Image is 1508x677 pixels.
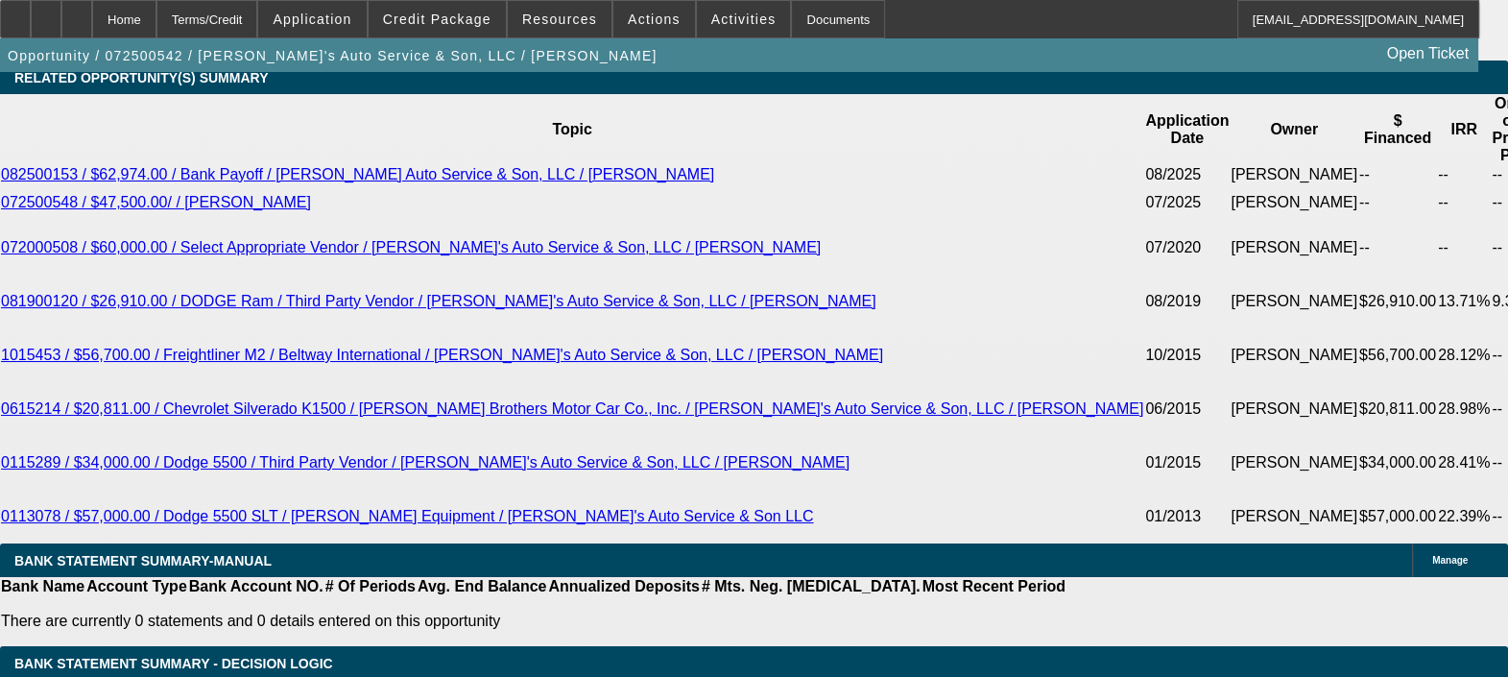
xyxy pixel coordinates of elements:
td: [PERSON_NAME] [1230,436,1358,490]
th: IRR [1437,94,1491,165]
td: [PERSON_NAME] [1230,221,1358,275]
th: # Of Periods [324,577,417,596]
td: -- [1437,165,1491,184]
td: -- [1437,221,1491,275]
span: Actions [628,12,681,27]
td: 13.71% [1437,275,1491,328]
td: $57,000.00 [1358,490,1437,544]
td: [PERSON_NAME] [1230,328,1358,382]
td: -- [1358,184,1437,221]
th: # Mts. Neg. [MEDICAL_DATA]. [701,577,922,596]
td: $20,811.00 [1358,382,1437,436]
button: Credit Package [369,1,506,37]
a: 0615214 / $20,811.00 / Chevrolet Silverado K1500 / [PERSON_NAME] Brothers Motor Car Co., Inc. / [... [1,400,1143,417]
a: 081900120 / $26,910.00 / DODGE Ram / Third Party Vendor / [PERSON_NAME]'s Auto Service & Son, LLC... [1,293,876,309]
td: 28.12% [1437,328,1491,382]
th: Avg. End Balance [417,577,548,596]
td: 07/2025 [1144,184,1230,221]
a: 0113078 / $57,000.00 / Dodge 5500 SLT / [PERSON_NAME] Equipment / [PERSON_NAME]'s Auto Service & ... [1,508,813,524]
a: 1015453 / $56,700.00 / Freightliner M2 / Beltway International / [PERSON_NAME]'s Auto Service & S... [1,347,883,363]
span: Opportunity / 072500542 / [PERSON_NAME]'s Auto Service & Son, LLC / [PERSON_NAME] [8,48,658,63]
td: [PERSON_NAME] [1230,275,1358,328]
td: $34,000.00 [1358,436,1437,490]
a: 082500153 / $62,974.00 / Bank Payoff / [PERSON_NAME] Auto Service & Son, LLC / [PERSON_NAME] [1,166,714,182]
td: $26,910.00 [1358,275,1437,328]
p: There are currently 0 statements and 0 details entered on this opportunity [1,613,1065,630]
th: Bank Account NO. [188,577,324,596]
td: $56,700.00 [1358,328,1437,382]
td: 06/2015 [1144,382,1230,436]
th: Application Date [1144,94,1230,165]
td: [PERSON_NAME] [1230,490,1358,544]
a: 0115289 / $34,000.00 / Dodge 5500 / Third Party Vendor / [PERSON_NAME]'s Auto Service & Son, LLC ... [1,454,850,471]
td: -- [1358,165,1437,184]
td: 01/2013 [1144,490,1230,544]
span: Bank Statement Summary - Decision Logic [14,656,333,671]
th: Account Type [85,577,188,596]
span: Application [273,12,351,27]
button: Activities [697,1,791,37]
button: Application [258,1,366,37]
button: Resources [508,1,611,37]
td: [PERSON_NAME] [1230,165,1358,184]
td: 22.39% [1437,490,1491,544]
td: 08/2019 [1144,275,1230,328]
a: 072000508 / $60,000.00 / Select Appropriate Vendor / [PERSON_NAME]'s Auto Service & Son, LLC / [P... [1,239,821,255]
span: BANK STATEMENT SUMMARY-MANUAL [14,553,272,568]
td: 01/2015 [1144,436,1230,490]
th: $ Financed [1358,94,1437,165]
td: -- [1358,221,1437,275]
td: -- [1437,184,1491,221]
span: Resources [522,12,597,27]
td: 28.98% [1437,382,1491,436]
td: 07/2020 [1144,221,1230,275]
td: 10/2015 [1144,328,1230,382]
a: Open Ticket [1379,37,1476,70]
th: Annualized Deposits [547,577,700,596]
td: [PERSON_NAME] [1230,184,1358,221]
span: Credit Package [383,12,491,27]
td: [PERSON_NAME] [1230,382,1358,436]
th: Most Recent Period [922,577,1066,596]
th: Owner [1230,94,1358,165]
button: Actions [613,1,695,37]
td: 08/2025 [1144,165,1230,184]
td: 28.41% [1437,436,1491,490]
a: 072500548 / $47,500.00/ / [PERSON_NAME] [1,194,311,210]
span: Manage [1432,555,1468,566]
span: Activities [711,12,777,27]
